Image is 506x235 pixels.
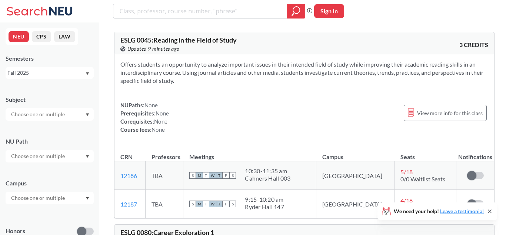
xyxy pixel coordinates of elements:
[440,208,484,214] a: Leave a testimonial
[146,145,183,161] th: Professors
[146,161,183,190] td: TBA
[156,110,169,117] span: None
[127,45,180,53] span: Updated 9 minutes ago
[394,209,484,214] span: We need your help!
[7,194,70,202] input: Choose one or multiple
[32,31,51,42] button: CPS
[6,67,94,79] div: Fall 2025Dropdown arrow
[229,201,236,207] span: S
[400,168,413,175] span: 5 / 18
[245,196,284,203] div: 9:15 - 10:20 am
[6,54,94,63] div: Semesters
[9,31,29,42] button: NEU
[144,102,158,108] span: None
[216,172,223,179] span: T
[154,118,167,125] span: None
[395,145,456,161] th: Seats
[119,5,282,17] input: Class, professor, course number, "phrase"
[189,172,196,179] span: S
[287,4,305,19] div: magnifying glass
[120,172,137,179] a: 12186
[459,41,488,49] span: 3 CREDITS
[223,201,229,207] span: F
[196,172,203,179] span: M
[196,201,203,207] span: M
[223,172,229,179] span: F
[316,190,395,218] td: [GEOGRAPHIC_DATA]
[7,110,70,119] input: Choose one or multiple
[120,60,488,85] section: Offers students an opportunity to analyze important issues in their intended field of study while...
[6,179,94,187] div: Campus
[120,36,237,44] span: ESLG 0045 : Reading in the Field of Study
[400,175,445,182] span: 0/0 Waitlist Seats
[54,31,75,42] button: LAW
[120,201,137,208] a: 12187
[86,197,89,200] svg: Dropdown arrow
[203,201,209,207] span: T
[456,145,495,161] th: Notifications
[209,201,216,207] span: W
[292,6,300,16] svg: magnifying glass
[245,203,284,211] div: Ryder Hall 147
[120,153,133,161] div: CRN
[7,152,70,161] input: Choose one or multiple
[229,172,236,179] span: S
[6,192,94,204] div: Dropdown arrow
[7,69,85,77] div: Fall 2025
[316,145,395,161] th: Campus
[146,190,183,218] td: TBA
[183,145,316,161] th: Meetings
[417,108,483,118] span: View more info for this class
[120,101,169,134] div: NUPaths: Prerequisites: Corequisites: Course fees:
[189,201,196,207] span: S
[152,126,165,133] span: None
[316,161,395,190] td: [GEOGRAPHIC_DATA]
[400,197,413,204] span: 4 / 18
[6,95,94,104] div: Subject
[6,150,94,162] div: Dropdown arrow
[86,113,89,116] svg: Dropdown arrow
[209,172,216,179] span: W
[314,4,344,18] button: Sign In
[6,137,94,145] div: NU Path
[86,72,89,75] svg: Dropdown arrow
[245,167,290,175] div: 10:30 - 11:35 am
[245,175,290,182] div: Cahners Hall 003
[86,155,89,158] svg: Dropdown arrow
[216,201,223,207] span: T
[6,108,94,121] div: Dropdown arrow
[203,172,209,179] span: T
